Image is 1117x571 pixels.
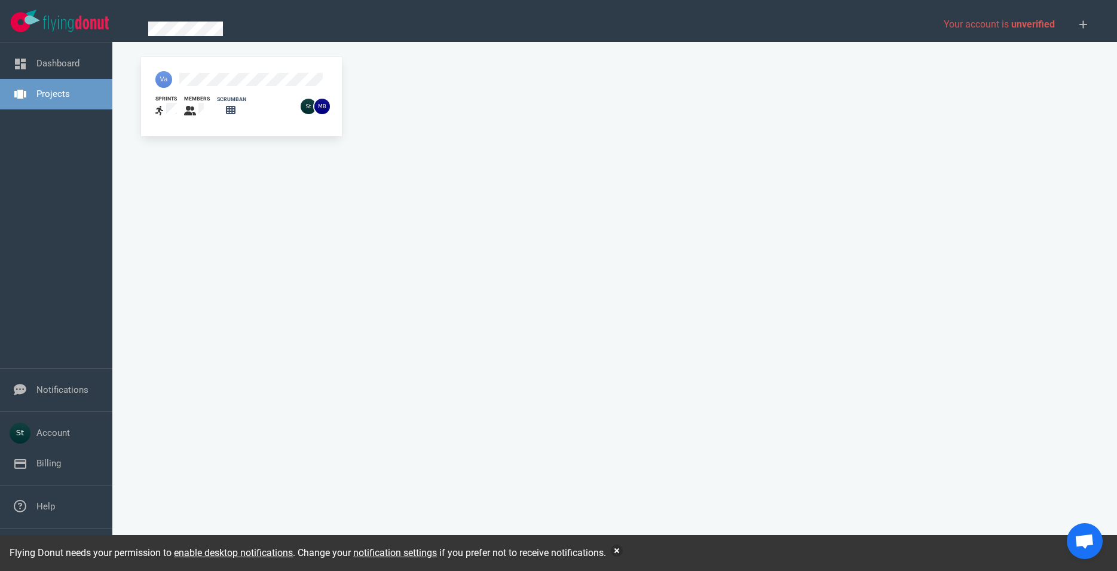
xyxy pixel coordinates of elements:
a: Billing [36,458,61,469]
img: 26 [314,99,330,114]
div: sprints [155,95,177,103]
span: Flying Donut needs your permission to [10,547,293,558]
img: 26 [301,99,316,114]
div: members [184,95,210,103]
div: scrumban [217,96,246,103]
a: Open chat [1067,523,1103,559]
a: sprints [155,95,177,118]
a: Projects [36,88,70,99]
span: unverified [1011,19,1055,30]
a: members [184,95,210,118]
a: Account [36,428,70,438]
a: Dashboard [36,58,79,69]
img: 40 [155,71,172,88]
a: enable desktop notifications [174,547,293,558]
span: . Change your if you prefer not to receive notifications. [293,547,606,558]
span: Your account is [944,19,1055,30]
a: Help [36,501,55,512]
a: notification settings [353,547,437,558]
img: Flying Donut text logo [43,16,109,32]
a: Notifications [36,384,88,395]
